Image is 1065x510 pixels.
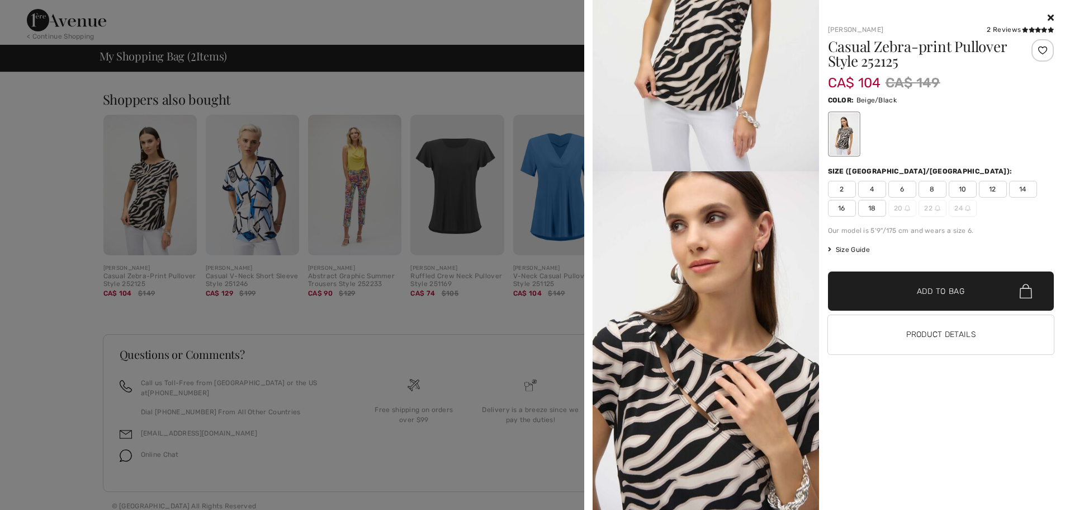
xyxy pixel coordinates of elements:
button: Product Details [828,315,1054,354]
span: 4 [858,181,886,198]
span: 10 [949,181,977,198]
span: 12 [979,181,1007,198]
button: Add to Bag [828,272,1054,311]
span: Size Guide [828,245,870,255]
div: Our model is 5'9"/175 cm and wears a size 6. [828,226,1054,236]
span: 8 [919,181,946,198]
div: Beige/Black [829,113,858,155]
div: Size ([GEOGRAPHIC_DATA]/[GEOGRAPHIC_DATA]): [828,166,1015,176]
a: [PERSON_NAME] [828,26,884,34]
span: Beige/Black [856,96,897,104]
img: ring-m.svg [905,205,910,211]
span: 16 [828,200,856,217]
span: Color: [828,96,854,104]
span: 14 [1009,181,1037,198]
span: 18 [858,200,886,217]
div: 2 Reviews [987,25,1054,35]
span: CA$ 104 [828,64,881,91]
span: CA$ 149 [886,73,940,93]
img: Bag.svg [1020,284,1032,298]
span: 24 [949,200,977,217]
span: 6 [888,181,916,198]
span: Add to Bag [917,286,965,297]
span: 22 [919,200,946,217]
span: 2 [828,181,856,198]
img: ring-m.svg [935,205,940,211]
span: 20 [888,200,916,217]
span: Help [25,8,48,18]
h1: Casual Zebra-print Pullover Style 252125 [828,39,1016,68]
img: ring-m.svg [965,205,971,211]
